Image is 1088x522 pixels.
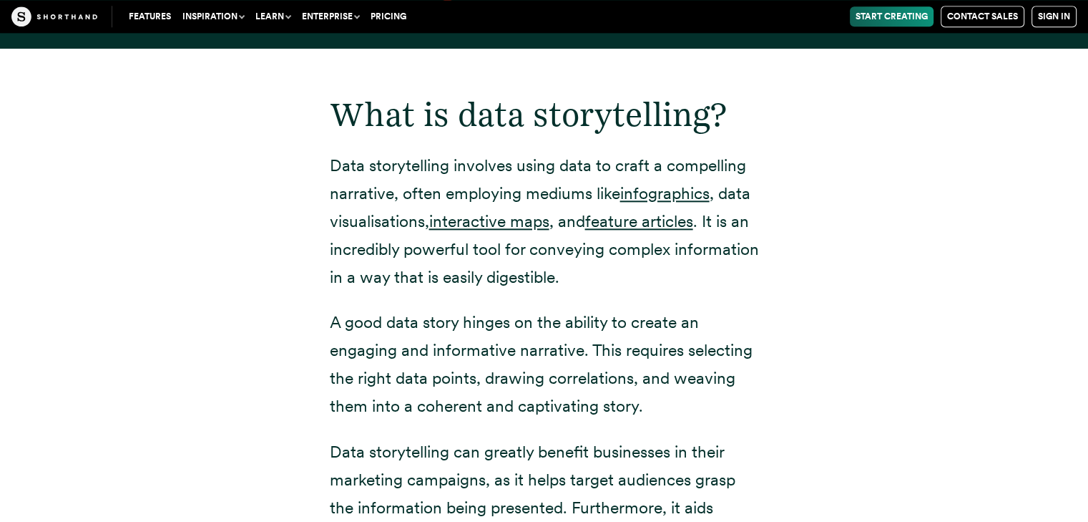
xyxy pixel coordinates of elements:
[250,6,296,26] button: Learn
[123,6,177,26] a: Features
[296,6,365,26] button: Enterprise
[330,309,759,420] p: A good data story hinges on the ability to create an engaging and informative narrative. This req...
[330,95,759,134] h2: What is data storytelling?
[620,183,710,203] a: infographics
[1031,6,1077,27] a: Sign in
[330,152,759,291] p: Data storytelling involves using data to craft a compelling narrative, often employing mediums li...
[850,6,933,26] a: Start Creating
[11,6,97,26] img: The Craft
[429,211,549,231] a: interactive maps
[365,6,412,26] a: Pricing
[941,6,1024,27] a: Contact Sales
[177,6,250,26] button: Inspiration
[585,211,693,231] a: feature articles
